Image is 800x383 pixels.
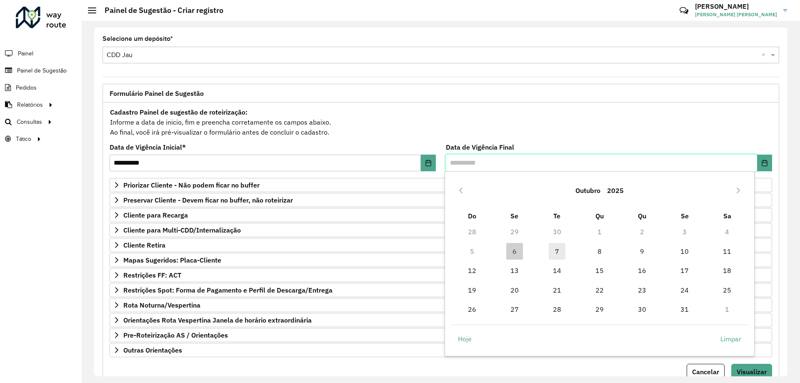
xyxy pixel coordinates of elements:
[123,287,332,293] span: Restrições Spot: Forma de Pagamento e Perfil de Descarga/Entrega
[493,300,536,319] td: 27
[510,212,518,220] span: Se
[578,280,621,299] td: 22
[604,180,627,200] button: Choose Year
[719,262,735,279] span: 18
[706,300,748,319] td: 1
[451,280,493,299] td: 19
[110,268,772,282] a: Restrições FF: ACT
[506,243,523,260] span: 6
[464,282,480,298] span: 19
[695,11,777,18] span: [PERSON_NAME] [PERSON_NAME]
[96,6,223,15] h2: Painel de Sugestão - Criar registro
[123,182,260,188] span: Priorizar Cliente - Não podem ficar no buffer
[123,317,312,323] span: Orientações Rota Vespertina Janela de horário extraordinária
[621,280,663,299] td: 23
[123,347,182,353] span: Outras Orientações
[17,66,67,75] span: Painel de Sugestão
[634,243,650,260] span: 9
[663,242,706,261] td: 10
[17,100,43,109] span: Relatórios
[720,334,741,344] span: Limpar
[549,301,565,318] span: 28
[110,343,772,357] a: Outras Orientações
[634,262,650,279] span: 16
[110,107,772,138] div: Informe a data de inicio, fim e preencha corretamente os campos abaixo. Ao final, você irá pré-vi...
[549,282,565,298] span: 21
[553,212,560,220] span: Te
[572,180,604,200] button: Choose Month
[676,282,693,298] span: 24
[110,313,772,327] a: Orientações Rota Vespertina Janela de horário extraordinária
[451,300,493,319] td: 26
[663,261,706,280] td: 17
[549,262,565,279] span: 14
[493,222,536,241] td: 29
[110,208,772,222] a: Cliente para Recarga
[591,262,608,279] span: 15
[451,242,493,261] td: 5
[549,243,565,260] span: 7
[123,272,181,278] span: Restrições FF: ACT
[591,282,608,298] span: 22
[713,331,748,348] button: Limpar
[676,243,693,260] span: 10
[719,282,735,298] span: 25
[102,34,173,44] label: Selecione um depósito
[663,280,706,299] td: 24
[123,302,200,308] span: Rota Noturna/Vespertina
[451,222,493,241] td: 28
[123,212,188,218] span: Cliente para Recarga
[110,298,772,312] a: Rota Noturna/Vespertina
[578,242,621,261] td: 8
[451,331,479,348] button: Hoje
[638,212,646,220] span: Qu
[536,280,578,299] td: 21
[621,261,663,280] td: 16
[591,301,608,318] span: 29
[506,262,523,279] span: 13
[578,300,621,319] td: 29
[595,212,604,220] span: Qu
[757,155,772,171] button: Choose Date
[493,261,536,280] td: 13
[493,242,536,261] td: 6
[123,257,221,263] span: Mapas Sugeridos: Placa-Cliente
[687,364,725,380] button: Cancelar
[454,184,467,197] button: Previous Month
[731,364,772,380] button: Visualizar
[621,242,663,261] td: 9
[719,243,735,260] span: 11
[681,212,689,220] span: Se
[634,282,650,298] span: 23
[706,261,748,280] td: 18
[676,301,693,318] span: 31
[695,3,777,10] h3: [PERSON_NAME]
[578,261,621,280] td: 15
[675,2,693,20] a: Contato Rápido
[110,108,247,116] strong: Cadastro Painel de sugestão de roteirização:
[110,142,186,152] label: Data de Vigência Inicial
[445,171,755,356] div: Choose Date
[723,212,731,220] span: Sa
[110,253,772,267] a: Mapas Sugeridos: Placa-Cliente
[468,212,476,220] span: Do
[110,178,772,192] a: Priorizar Cliente - Não podem ficar no buffer
[663,222,706,241] td: 3
[110,223,772,237] a: Cliente para Multi-CDD/Internalização
[621,300,663,319] td: 30
[18,49,33,58] span: Painel
[16,135,31,143] span: Tático
[536,222,578,241] td: 30
[458,334,472,344] span: Hoje
[578,222,621,241] td: 1
[110,283,772,297] a: Restrições Spot: Forma de Pagamento e Perfil de Descarga/Entrega
[621,222,663,241] td: 2
[692,368,719,376] span: Cancelar
[464,262,480,279] span: 12
[110,193,772,207] a: Preservar Cliente - Devem ficar no buffer, não roteirizar
[732,184,745,197] button: Next Month
[536,242,578,261] td: 7
[706,242,748,261] td: 11
[536,300,578,319] td: 28
[110,328,772,342] a: Pre-Roteirização AS / Orientações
